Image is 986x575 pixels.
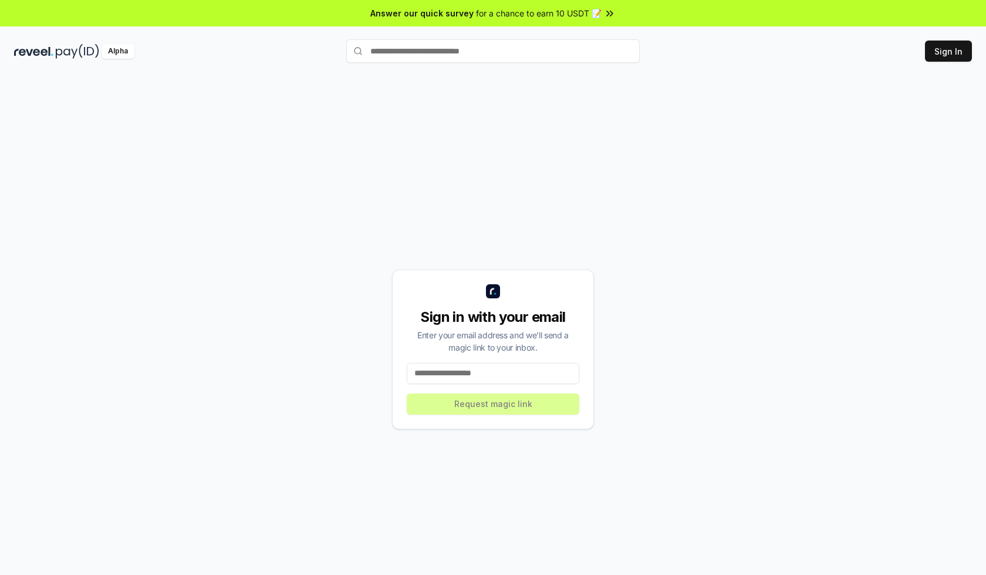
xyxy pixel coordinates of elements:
[56,44,99,59] img: pay_id
[14,44,53,59] img: reveel_dark
[407,329,579,354] div: Enter your email address and we’ll send a magic link to your inbox.
[925,41,972,62] button: Sign In
[476,7,602,19] span: for a chance to earn 10 USDT 📝
[102,44,134,59] div: Alpha
[370,7,474,19] span: Answer our quick survey
[407,308,579,327] div: Sign in with your email
[486,284,500,298] img: logo_small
